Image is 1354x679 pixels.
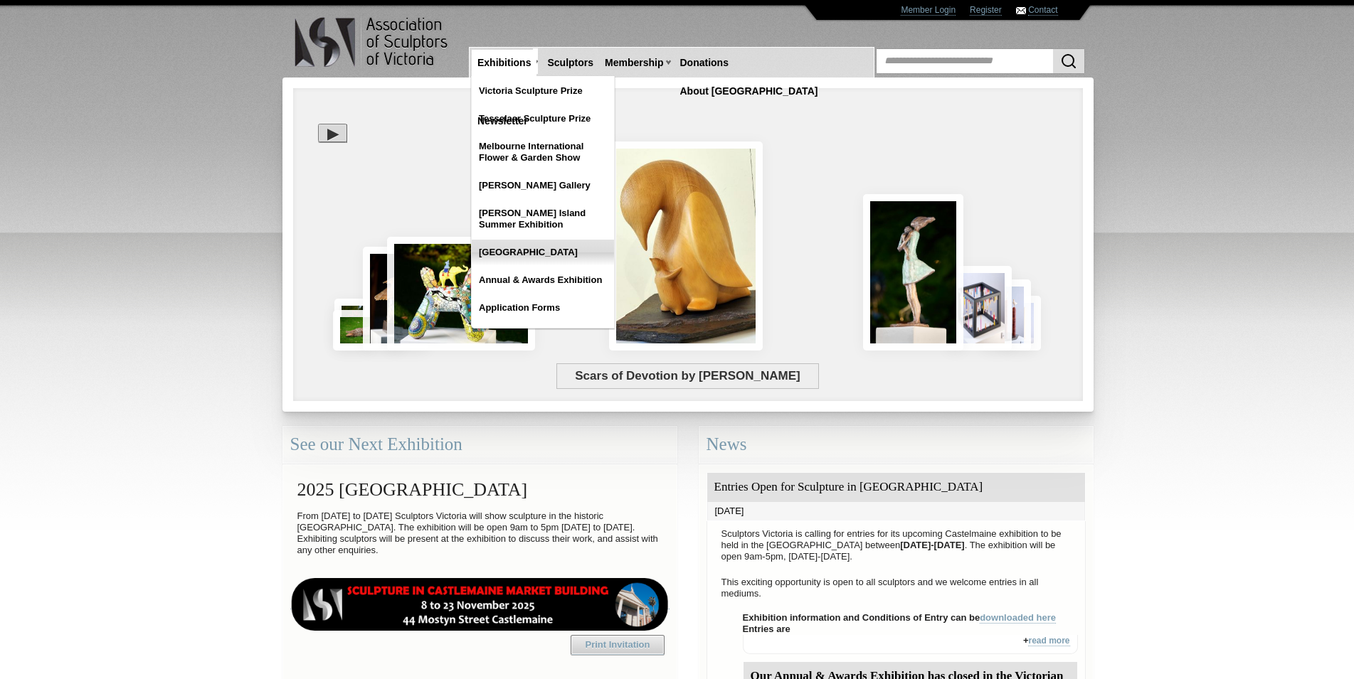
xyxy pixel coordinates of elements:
div: News [699,426,1094,464]
a: Newsletter [472,108,534,134]
img: logo.png [294,14,450,70]
a: About [GEOGRAPHIC_DATA] [675,78,824,105]
a: Sculptors [541,50,599,76]
a: [GEOGRAPHIC_DATA] [472,240,614,265]
div: Entries Open for Sculpture in [GEOGRAPHIC_DATA] [707,473,1085,502]
a: Register [970,5,1002,16]
div: + [743,635,1078,654]
img: Contact ASV [1016,7,1026,14]
a: Contact [1028,5,1057,16]
a: Membership [599,50,669,76]
h2: 2025 [GEOGRAPHIC_DATA] [290,472,670,507]
div: [DATE] [707,502,1085,520]
span: Scars of Devotion by [PERSON_NAME] [556,363,819,389]
strong: Exhibition information and Conditions of Entry can be [743,612,1057,624]
strong: [DATE]-[DATE] [900,540,965,550]
div: See our Next Exhibition [282,426,677,464]
img: Scars of Devotion [609,141,763,351]
a: [PERSON_NAME] Gallery [472,173,614,198]
p: From [DATE] to [DATE] Sculptors Victoria will show sculpture in the historic [GEOGRAPHIC_DATA]. T... [290,507,670,560]
a: downloaded here [980,612,1056,624]
a: Donations [675,50,734,76]
a: Print Invitation [571,635,665,655]
img: Search [1060,53,1077,70]
img: Connection [863,194,964,351]
a: [PERSON_NAME] Island Summer Exhibition [472,201,614,237]
p: Sculptors Victoria is calling for entries for its upcoming Castelmaine exhibition to be held in t... [714,525,1078,566]
a: Melbourne International Flower & Garden Show [472,134,614,171]
img: Misaligned [947,266,1012,351]
a: Annual & Awards Exhibition [472,267,614,293]
a: Member Login [901,5,956,16]
a: Tesselaar Sculpture Prize [472,106,614,132]
a: read more [1028,636,1069,646]
a: Application Forms [472,295,614,321]
p: This exciting opportunity is open to all sculptors and we welcome entries in all mediums. [714,573,1078,603]
a: Victoria Sculpture Prize [472,78,614,104]
a: Exhibitions [472,50,536,76]
img: castlemaine-ldrbd25v2.png [290,578,670,631]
